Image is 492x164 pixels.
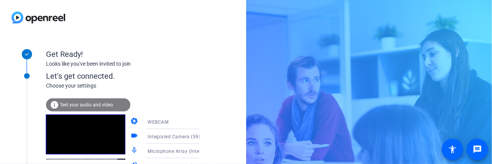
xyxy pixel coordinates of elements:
div: Let's get connected. [46,70,215,82]
mat-icon: videocam [130,132,140,141]
mat-icon: info [50,100,59,109]
span: WEBCAM [148,119,168,125]
div: Choose your settings [46,82,215,90]
div: Looks like you've been invited to join [46,60,199,68]
mat-icon: mic_none [130,146,140,156]
span: Test your audio and video [60,102,113,108]
span: Microphone Array (Intel® Smart Sound Technology for Digital Microphones) [148,148,318,154]
mat-icon: accessibility [448,145,457,154]
span: Integrated Camera (5986:118c) [148,133,219,139]
mat-icon: message [473,145,482,154]
div: Get Ready! [46,48,199,60]
mat-icon: camera [130,117,140,126]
